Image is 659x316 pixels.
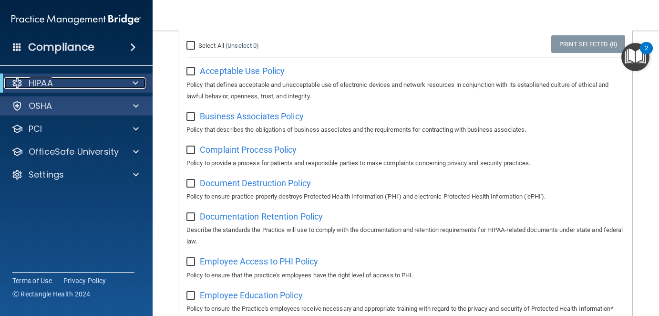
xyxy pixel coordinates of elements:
a: HIPAA [11,77,138,89]
span: Documentation Retention Policy [200,211,323,221]
p: Policy to ensure practice properly destroys Protected Health Information ('PHI') and electronic P... [186,191,625,202]
p: Policy to provide a process for patients and responsible parties to make complaints concerning pr... [186,158,625,169]
span: Acceptable Use Policy [200,66,285,76]
div: 2 [645,48,648,61]
span: Document Destruction Policy [200,178,311,188]
a: OfficeSafe University [11,146,139,158]
p: Describe the standards the Practice will use to comply with the documentation and retention requi... [186,224,625,247]
button: Open Resource Center, 2 new notifications [621,43,649,71]
span: Business Associates Policy [200,111,304,121]
a: PCI [11,123,139,135]
h4: Compliance [28,41,94,54]
a: Privacy Policy [63,276,106,285]
p: Settings [29,169,64,180]
p: Policy that defines acceptable and unacceptable use of electronic devices and network resources i... [186,79,625,102]
p: Policy that describes the obligations of business associates and the requirements for contracting... [186,124,625,136]
span: Ⓒ Rectangle Health 2024 [12,289,91,299]
input: Select All (Unselect 0) [186,42,197,50]
p: PCI [29,123,42,135]
a: Terms of Use [12,276,52,285]
p: HIPAA [29,77,53,89]
p: OfficeSafe University [29,146,119,158]
a: Settings [11,169,139,180]
a: (Unselect 0) [226,42,259,49]
span: Complaint Process Policy [200,145,297,155]
a: Print Selected (0) [551,35,625,53]
p: Policy to ensure that the practice's employees have the right level of access to PHI. [186,270,625,281]
span: Employee Education Policy [200,290,303,300]
img: PMB logo [11,10,141,29]
a: OSHA [11,100,139,112]
p: OSHA [29,100,52,112]
span: Employee Access to PHI Policy [200,256,318,266]
span: Select All [198,42,224,49]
